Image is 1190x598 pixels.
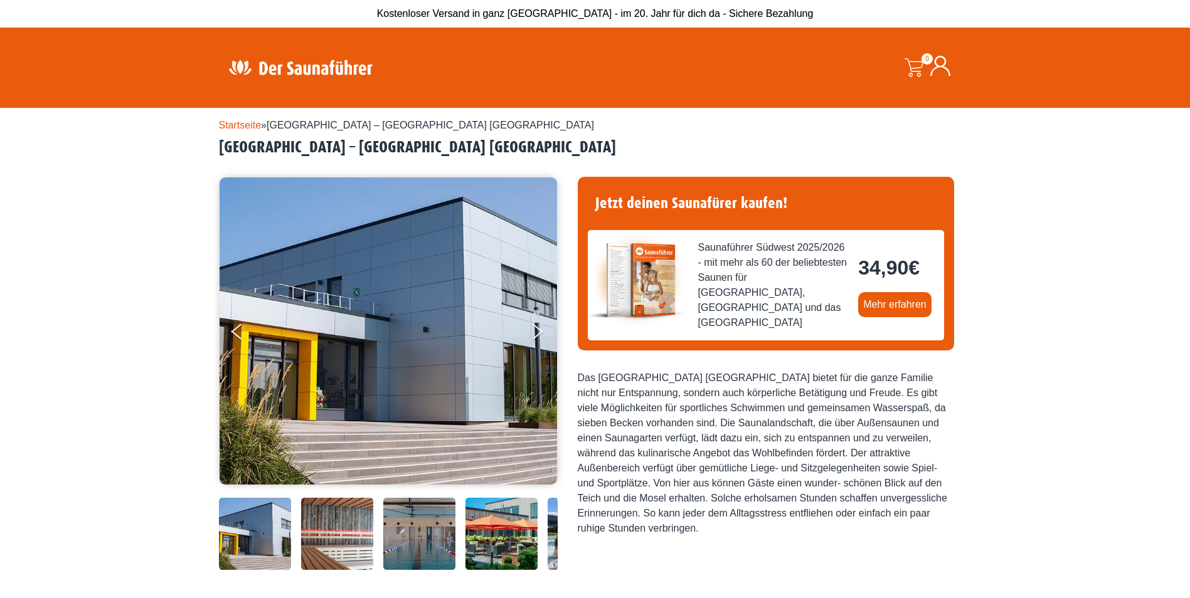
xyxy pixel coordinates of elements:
[530,318,561,350] button: Next
[858,292,932,317] a: Mehr erfahren
[588,230,688,330] img: der-saunafuehrer-2025-suedwest.jpg
[922,53,933,65] span: 0
[219,120,594,130] span: »
[267,120,594,130] span: [GEOGRAPHIC_DATA] – [GEOGRAPHIC_DATA] [GEOGRAPHIC_DATA]
[698,240,849,330] span: Saunaführer Südwest 2025/2026 - mit mehr als 60 der beliebtesten Saunen für [GEOGRAPHIC_DATA], [G...
[858,256,920,279] bdi: 34,90
[377,8,814,19] span: Kostenloser Versand in ganz [GEOGRAPHIC_DATA] - im 20. Jahr für dich da - Sichere Bezahlung
[219,138,972,157] h2: [GEOGRAPHIC_DATA] – [GEOGRAPHIC_DATA] [GEOGRAPHIC_DATA]
[231,318,263,350] button: Previous
[908,256,920,279] span: €
[578,370,954,536] div: Das [GEOGRAPHIC_DATA] [GEOGRAPHIC_DATA] bietet für die ganze Familie nicht nur Entspannung, sonde...
[219,120,262,130] a: Startseite
[588,187,944,220] h4: Jetzt deinen Saunafürer kaufen!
